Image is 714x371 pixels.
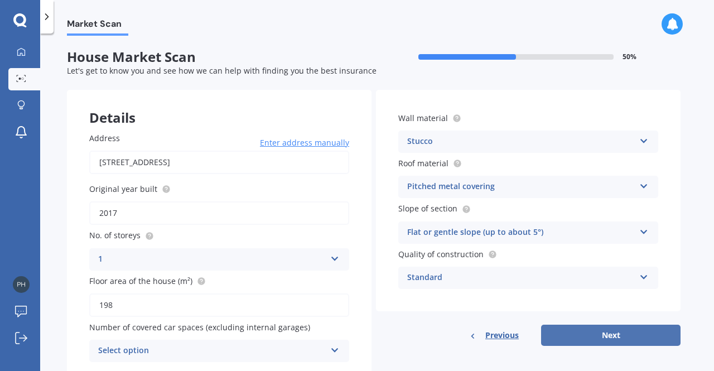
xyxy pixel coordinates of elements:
[398,113,448,123] span: Wall material
[67,18,128,33] span: Market Scan
[398,249,484,259] span: Quality of construction
[407,135,635,148] div: Stucco
[398,204,457,214] span: Slope of section
[398,158,448,168] span: Roof material
[89,276,192,286] span: Floor area of the house (m²)
[407,226,635,239] div: Flat or gentle slope (up to about 5°)
[89,293,349,317] input: Enter floor area
[89,184,157,194] span: Original year built
[89,151,349,174] input: Enter address
[407,271,635,285] div: Standard
[13,276,30,293] img: 917e57c888e1052d53eafeab2e5e133d
[485,327,519,344] span: Previous
[67,49,374,65] span: House Market Scan
[89,322,310,333] span: Number of covered car spaces (excluding internal garages)
[98,253,326,266] div: 1
[67,90,372,123] div: Details
[67,65,377,76] span: Let's get to know you and see how we can help with finding you the best insurance
[89,230,141,241] span: No. of storeys
[98,344,326,358] div: Select option
[623,53,636,61] span: 50 %
[89,133,120,143] span: Address
[89,201,349,225] input: Enter year
[407,180,635,194] div: Pitched metal covering
[260,137,349,148] span: Enter address manually
[541,325,681,346] button: Next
